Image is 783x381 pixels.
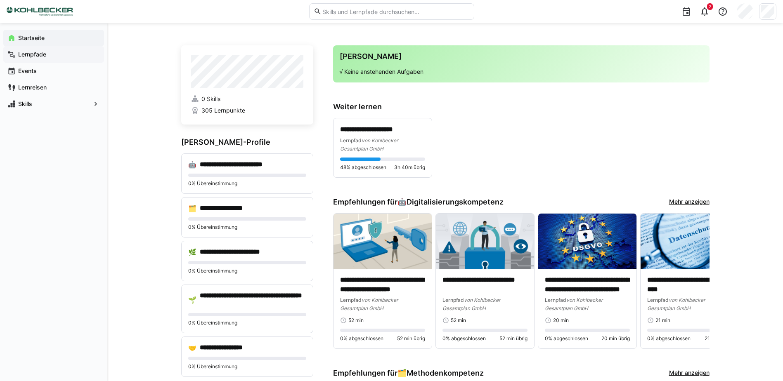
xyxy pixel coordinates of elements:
[340,297,362,303] span: Lernpfad
[340,335,383,342] span: 0% abgeschlossen
[348,317,364,324] span: 52 min
[333,102,710,111] h3: Weiter lernen
[334,214,432,269] img: image
[188,180,306,187] p: 0% Übereinstimmung
[397,198,504,207] div: 🤖
[436,214,534,269] img: image
[188,248,196,256] div: 🌿
[647,335,691,342] span: 0% abgeschlossen
[201,106,245,115] span: 305 Lernpunkte
[397,369,484,378] div: 🗂️
[340,164,386,171] span: 48% abgeschlossen
[188,296,196,304] div: 🌱
[191,95,303,103] a: 0 Skills
[340,52,703,61] h3: [PERSON_NAME]
[407,369,484,378] span: Methodenkompetenz
[322,8,469,15] input: Skills und Lernpfade durchsuchen…
[647,297,669,303] span: Lernpfad
[601,335,630,342] span: 20 min übrig
[538,214,636,269] img: image
[499,335,528,342] span: 52 min übrig
[394,164,425,171] span: 3h 40m übrig
[553,317,569,324] span: 20 min
[407,198,504,207] span: Digitalisierungskompetenz
[655,317,670,324] span: 21 min
[188,160,196,169] div: 🤖
[188,268,306,274] p: 0% Übereinstimmung
[188,320,306,326] p: 0% Übereinstimmung
[442,297,500,311] span: von Kohlbecker Gesamtplan GmbH
[641,214,739,269] img: image
[340,137,398,152] span: von Kohlbecker Gesamtplan GmbH
[201,95,220,103] span: 0 Skills
[340,68,703,76] p: √ Keine anstehenden Aufgaben
[333,369,484,378] h3: Empfehlungen für
[397,335,425,342] span: 52 min übrig
[545,297,603,311] span: von Kohlbecker Gesamtplan GmbH
[442,297,464,303] span: Lernpfad
[188,363,306,370] p: 0% Übereinstimmung
[188,343,196,352] div: 🤝
[181,138,313,147] h3: [PERSON_NAME]-Profile
[647,297,705,311] span: von Kohlbecker Gesamtplan GmbH
[442,335,486,342] span: 0% abgeschlossen
[709,4,711,9] span: 2
[669,369,710,378] a: Mehr anzeigen
[188,224,306,230] p: 0% Übereinstimmung
[545,335,588,342] span: 0% abgeschlossen
[451,317,466,324] span: 52 min
[340,297,398,311] span: von Kohlbecker Gesamtplan GmbH
[705,335,732,342] span: 21 min übrig
[669,198,710,207] a: Mehr anzeigen
[333,198,504,207] h3: Empfehlungen für
[340,137,362,143] span: Lernpfad
[188,204,196,212] div: 🗂️
[545,297,566,303] span: Lernpfad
